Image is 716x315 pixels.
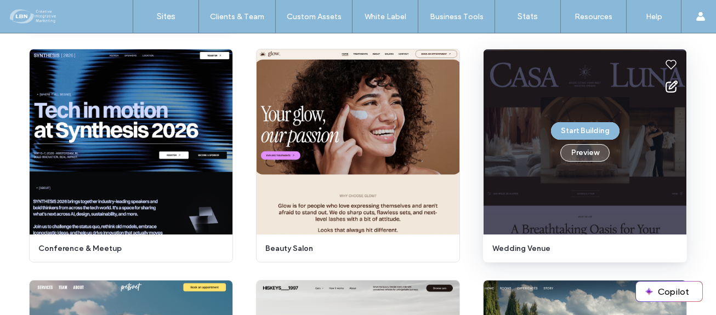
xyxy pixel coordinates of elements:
span: Help [25,8,47,18]
label: Sites [157,12,175,21]
label: Help [646,12,662,21]
label: Resources [575,12,612,21]
label: Business Tools [430,12,484,21]
span: wedding venue [492,243,671,254]
button: Start Building [551,122,620,140]
span: conference & meetup [38,243,217,254]
label: Stats [518,12,538,21]
button: Preview [560,144,610,162]
button: Copilot [636,282,702,301]
span: beauty salon [265,243,444,254]
label: Clients & Team [210,12,264,21]
label: Custom Assets [287,12,342,21]
label: White Label [365,12,406,21]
